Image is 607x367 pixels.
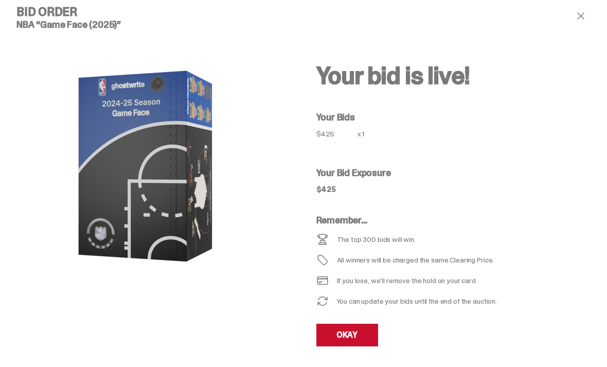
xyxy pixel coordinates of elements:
img: product image [45,38,251,295]
div: You can update your bids until the end of the auction. [337,298,497,305]
div: All winners will be charged the same Clearing Price. [337,256,501,264]
h2: Your bid is live! [316,63,567,88]
h5: Your Bids [316,113,567,122]
h5: Your Bid Exposure [316,168,567,178]
div: $425 [316,186,336,193]
div: The top 300 bids will win. [337,236,416,243]
div: x 1 [358,130,374,144]
div: $425 [316,130,358,137]
h5: Remember... [316,216,501,225]
div: If you lose, we’ll remove the hold on your card. [337,277,477,284]
h4: Bid Order [16,6,279,18]
a: OKAY [316,324,378,346]
h5: NBA “Game Face (2025)” [16,20,279,29]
